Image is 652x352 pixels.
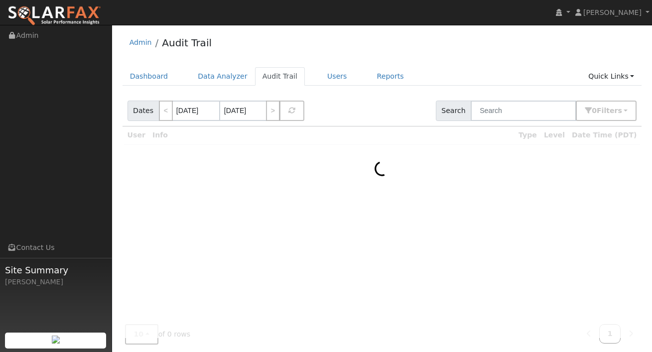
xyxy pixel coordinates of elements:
span: 10 [134,330,144,338]
a: Admin [130,38,152,46]
input: Search [471,101,576,121]
a: Audit Trail [162,37,212,49]
img: retrieve [52,336,60,344]
img: SolarFax [7,5,101,26]
a: > [266,101,280,121]
span: s [618,107,622,115]
a: Reports [370,67,411,86]
a: < [159,101,173,121]
a: Quick Links [581,67,642,86]
span: Filter [597,107,622,115]
a: Audit Trail [255,67,305,86]
a: Data Analyzer [190,67,255,86]
span: Site Summary [5,263,107,277]
button: 0Filters [576,101,637,121]
button: Refresh [279,101,304,121]
span: Search [436,101,471,121]
a: Users [320,67,355,86]
a: Dashboard [123,67,176,86]
span: Dates [128,101,159,121]
span: [PERSON_NAME] [583,8,642,16]
div: [PERSON_NAME] [5,277,107,287]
